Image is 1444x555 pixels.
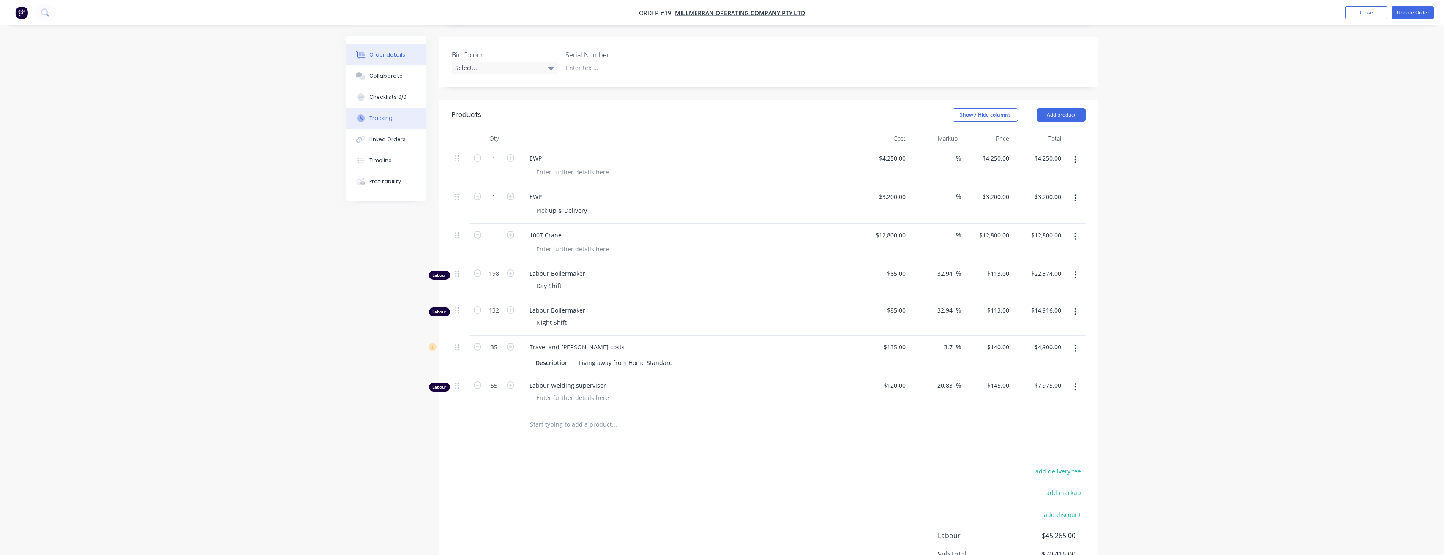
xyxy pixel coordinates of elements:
[369,136,406,143] div: Linked Orders
[1013,130,1065,147] div: Total
[523,229,568,241] div: 100T Crane
[369,114,393,122] div: Tracking
[909,130,961,147] div: Markup
[1345,6,1387,19] button: Close
[1042,487,1086,498] button: add markup
[369,72,403,80] div: Collaborate
[961,130,1013,147] div: Price
[530,269,854,278] span: Labour Boilermaker
[429,383,450,392] div: Labour
[956,230,961,240] span: %
[346,87,426,108] button: Checklists 0/0
[576,356,676,369] div: Living away from Home Standard
[1040,509,1086,520] button: add discount
[675,9,805,17] a: Millmerran Operating Company Pty Ltd
[523,152,549,164] div: EWP
[1037,108,1086,122] button: Add product
[523,341,631,353] div: Travel and [PERSON_NAME] costs
[523,190,549,203] div: EWP
[369,157,392,164] div: Timeline
[369,93,407,101] div: Checklists 0/0
[956,342,961,352] span: %
[346,108,426,129] button: Tracking
[15,6,28,19] img: Factory
[530,381,854,390] span: Labour Welding supervisor
[346,65,426,87] button: Collaborate
[429,271,450,280] div: Labour
[530,316,573,329] div: Night Shift
[429,307,450,316] div: Labour
[956,269,961,278] span: %
[956,153,961,163] span: %
[532,356,572,369] div: Description
[530,204,594,217] div: Pick up & Delivery
[452,62,557,74] div: Select...
[565,50,671,60] label: Serial Number
[857,130,909,147] div: Cost
[953,108,1018,122] button: Show / Hide columns
[469,130,519,147] div: Qty
[346,171,426,192] button: Profitability
[530,416,699,433] input: Start typing to add a product...
[956,192,961,201] span: %
[1392,6,1434,19] button: Update Order
[369,178,401,185] div: Profitability
[956,305,961,315] span: %
[452,50,557,60] label: Bin Colour
[346,44,426,65] button: Order details
[452,110,481,120] div: Products
[530,306,854,315] span: Labour Boilermaker
[639,9,675,17] span: Order #39 -
[530,280,568,292] div: Day Shift
[1031,465,1086,477] button: add delivery fee
[1013,531,1075,541] span: $45,265.00
[369,51,405,59] div: Order details
[956,381,961,390] span: %
[346,150,426,171] button: Timeline
[938,531,1013,541] span: Labour
[346,129,426,150] button: Linked Orders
